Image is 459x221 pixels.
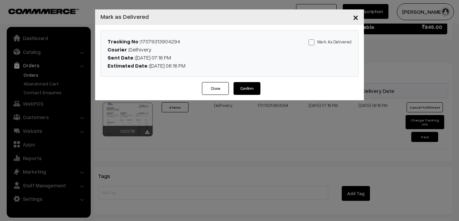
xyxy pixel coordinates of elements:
h4: Mark as Delivered [100,12,149,21]
button: Close [347,7,364,28]
label: Mark As Delivered [308,38,351,45]
b: Sent Date : [108,54,136,61]
button: Close [202,82,229,95]
div: 17079313904294 Delhivery [DATE] 07:16 PM [DATE] 06:16 PM [102,37,272,70]
span: × [353,11,359,23]
b: Estimated Date : [108,62,150,69]
b: Tracking No : [108,38,141,45]
button: Confirm [234,82,260,95]
b: Courier : [108,46,129,53]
